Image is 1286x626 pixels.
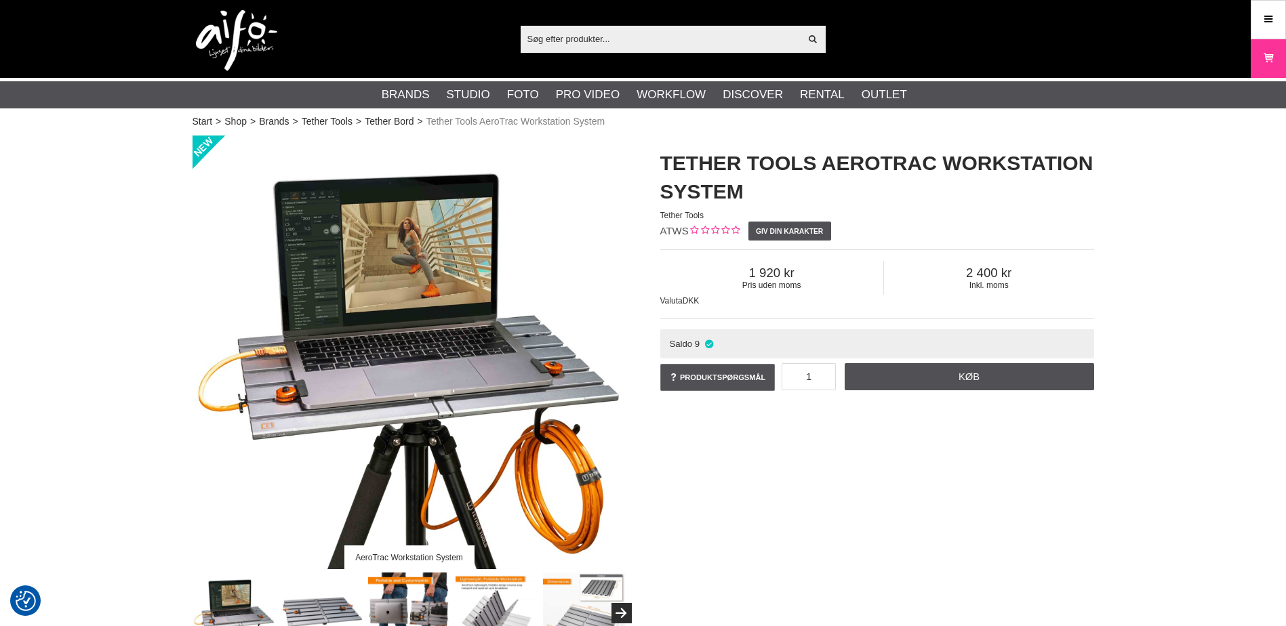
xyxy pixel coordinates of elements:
[611,603,632,623] button: Next
[884,280,1094,290] span: Inkl. moms
[426,114,605,129] span: Tether Tools AeroTrac Workstation System
[16,591,36,611] img: Revisit consent button
[695,339,700,349] span: 9
[356,114,361,129] span: >
[660,296,683,306] span: Valuta
[365,114,414,129] a: Tether Bord
[259,114,289,129] a: Brands
[800,86,845,104] a: Rental
[216,114,221,129] span: >
[683,296,700,306] span: DKK
[447,86,490,104] a: Studio
[382,86,430,104] a: Brands
[418,114,423,129] span: >
[884,266,1094,280] span: 2 400
[196,10,277,71] img: logo.png
[521,28,801,49] input: Søg efter produkter...
[637,86,706,104] a: Workflow
[660,211,704,220] span: Tether Tools
[660,225,689,236] span: ATWS
[293,114,298,129] span: >
[703,339,715,349] i: På lager
[16,589,36,613] button: Samtykkepræferencer
[748,222,831,241] a: Giv din karakter
[660,364,776,391] a: Produktspørgsmål
[689,224,740,238] div: Kundebed&#248;mmelse: 0
[302,114,353,129] a: Tether Tools
[507,86,539,104] a: Foto
[862,86,907,104] a: Outlet
[660,266,883,280] span: 1 920
[224,114,247,129] a: Shop
[193,135,626,569] img: AeroTrac Workstation System
[669,339,692,349] span: Saldo
[250,114,256,129] span: >
[344,545,474,569] div: AeroTrac Workstation System
[660,280,883,290] span: Pris uden moms
[193,114,213,129] a: Start
[556,86,620,104] a: Pro Video
[660,149,1094,206] h1: Tether Tools AeroTrac Workstation System
[845,363,1094,390] a: Køb
[723,86,783,104] a: Discover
